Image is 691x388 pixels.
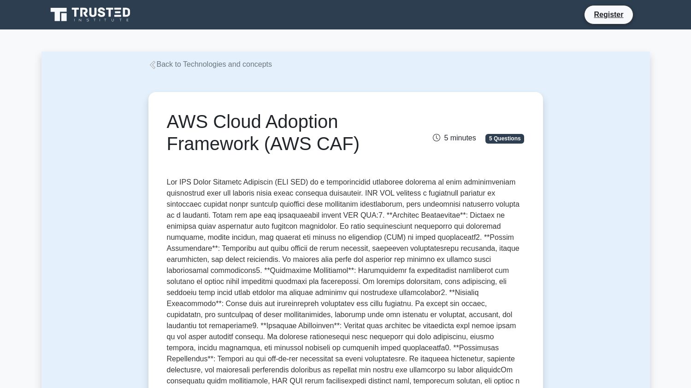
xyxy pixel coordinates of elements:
[167,110,402,155] h1: AWS Cloud Adoption Framework (AWS CAF)
[485,134,524,143] span: 5 Questions
[433,134,476,142] span: 5 minutes
[148,60,272,68] a: Back to Technologies and concepts
[588,9,629,20] a: Register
